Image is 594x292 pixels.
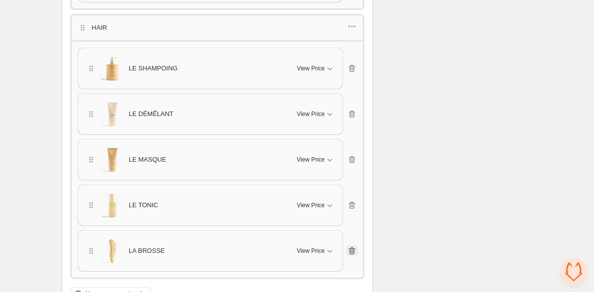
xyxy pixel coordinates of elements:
img: LA BROSSE [100,234,125,267]
span: LE SHAMPOING [129,63,178,73]
button: View Price [291,106,341,122]
img: LE TONIC [100,189,125,221]
span: View Price [297,201,325,209]
span: View Price [297,64,325,72]
p: HAIR [92,23,107,33]
img: LE SHAMPOING [100,52,125,84]
span: LA BROSSE [129,246,165,256]
span: LE DÉMÊLANT [129,109,173,119]
img: LE DÉMÊLANT [100,98,125,130]
button: View Price [291,152,341,168]
span: View Price [297,156,325,164]
button: View Price [291,197,341,213]
button: View Price [291,243,341,259]
span: View Price [297,110,325,118]
button: View Price [291,60,341,76]
div: Ouvrir le chat [560,258,587,285]
span: LE TONIC [129,200,158,210]
img: LE MASQUE [100,143,125,175]
span: LE MASQUE [129,155,166,165]
span: View Price [297,247,325,255]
